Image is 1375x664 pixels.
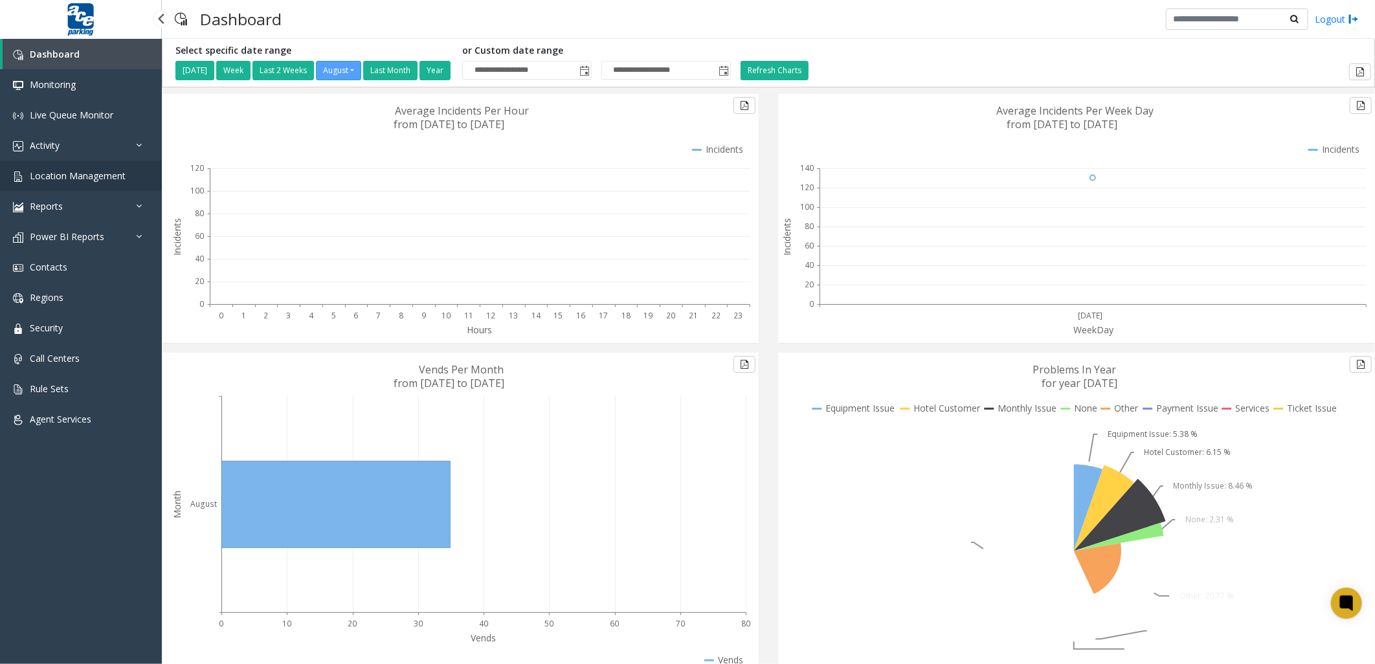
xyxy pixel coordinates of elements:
[30,170,126,182] span: Location Management
[1185,515,1234,526] text: None: 2.31 %
[734,310,743,321] text: 23
[190,162,204,173] text: 120
[419,61,451,80] button: Year
[396,104,530,118] text: Average Incidents Per Hour
[216,61,251,80] button: Week
[826,402,895,414] text: Equipment Issue
[800,201,814,212] text: 100
[394,117,505,131] text: from [DATE] to [DATE]
[195,276,204,287] text: 20
[809,299,814,310] text: 0
[190,499,217,510] text: August
[421,310,426,321] text: 9
[577,61,591,80] span: Toggle popup
[1349,63,1371,80] button: Export to pdf
[282,618,291,629] text: 10
[13,141,23,151] img: 'icon'
[576,310,585,321] text: 16
[621,310,631,321] text: 18
[471,632,497,644] text: Vends
[13,202,23,212] img: 'icon'
[190,185,204,196] text: 100
[644,310,653,321] text: 19
[711,310,721,321] text: 22
[1236,402,1270,414] text: Services
[1288,402,1337,414] text: Ticket Issue
[13,232,23,243] img: 'icon'
[1033,362,1117,377] text: Problems In Year
[30,261,67,273] span: Contacts
[467,324,493,336] text: Hours
[175,61,214,80] button: [DATE]
[199,299,204,310] text: 0
[3,39,162,69] a: Dashboard
[419,362,504,377] text: Vends Per Month
[1350,97,1372,114] button: Export to pdf
[509,310,518,321] text: 13
[1315,12,1359,26] a: Logout
[1115,402,1139,414] text: Other
[13,172,23,182] img: 'icon'
[531,310,541,321] text: 14
[805,260,814,271] text: 40
[706,143,743,155] text: Incidents
[252,61,314,80] button: Last 2 Weeks
[13,293,23,304] img: 'icon'
[741,618,750,629] text: 80
[741,61,809,80] button: Refresh Charts
[716,61,730,80] span: Toggle popup
[610,618,620,629] text: 60
[1157,402,1219,414] text: Payment Issue
[13,111,23,121] img: 'icon'
[263,310,268,321] text: 2
[13,50,23,60] img: 'icon'
[1350,356,1372,373] button: Export to pdf
[805,279,814,290] text: 20
[676,618,685,629] text: 70
[353,310,358,321] text: 6
[30,48,80,60] span: Dashboard
[241,310,246,321] text: 1
[1174,481,1253,492] text: Monthly Issue: 8.46 %
[479,618,488,629] text: 40
[171,491,183,518] text: Month
[195,208,204,219] text: 80
[1042,376,1118,390] text: for year [DATE]
[194,3,288,35] h3: Dashboard
[554,310,563,321] text: 15
[1007,117,1118,131] text: from [DATE] to [DATE]
[800,182,814,193] text: 120
[486,310,495,321] text: 12
[1073,324,1114,336] text: WeekDay
[30,230,104,243] span: Power BI Reports
[30,382,69,395] span: Rule Sets
[689,310,698,321] text: 21
[805,240,814,251] text: 60
[442,310,451,321] text: 10
[13,354,23,364] img: 'icon'
[363,61,418,80] button: Last Month
[800,162,814,173] text: 140
[316,61,361,80] button: August
[1144,447,1231,458] text: Hotel Customer: 6.15 %
[733,97,755,114] button: Export to pdf
[996,104,1154,118] text: Average Incidents Per Week Day
[599,310,608,321] text: 17
[462,45,731,56] h5: or Custom date range
[464,310,473,321] text: 11
[399,310,403,321] text: 8
[30,322,63,334] span: Security
[1079,310,1103,321] text: [DATE]
[286,310,291,321] text: 3
[219,618,224,629] text: 0
[171,218,183,256] text: Incidents
[30,78,76,91] span: Monitoring
[175,3,187,35] img: pageIcon
[914,402,981,414] text: Hotel Customer
[544,618,553,629] text: 50
[733,356,755,373] button: Export to pdf
[1075,402,1098,414] text: None
[30,139,60,151] span: Activity
[30,291,63,304] span: Regions
[376,310,381,321] text: 7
